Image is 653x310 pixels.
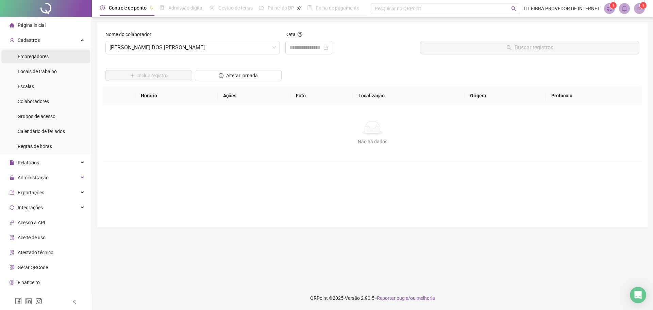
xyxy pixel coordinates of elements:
span: bell [621,5,627,12]
div: Não há dados [111,138,634,145]
span: linkedin [25,298,32,305]
sup: 1 [610,2,617,9]
sup: Atualize o seu contato no menu Meus Dados [640,2,647,9]
th: Origem [465,86,546,105]
a: Alterar jornada [195,74,282,79]
span: Painel do DP [268,5,294,11]
span: Acesso à API [18,220,45,225]
span: instagram [35,298,42,305]
span: Gerar QRCode [18,265,48,270]
span: pushpin [149,6,153,10]
span: Integrações [18,205,43,210]
span: clock-circle [219,73,223,78]
span: Escalas [18,84,34,89]
span: 1 [612,3,615,8]
th: Ações [218,86,290,105]
span: IVO RODRIGUES DOS SANTOS JUNIOR [110,41,276,54]
span: qrcode [10,265,14,270]
button: Alterar jornada [195,70,282,81]
span: Financeiro [18,280,40,285]
th: Foto [290,86,353,105]
footer: QRPoint © 2025 - 2.90.5 - [92,286,653,310]
span: Controle de ponto [109,5,147,11]
span: notification [606,5,613,12]
span: Grupos de acesso [18,114,55,119]
span: pushpin [297,6,301,10]
span: Empregadores [18,54,49,59]
span: Versão [345,295,360,301]
span: Cadastros [18,37,40,43]
span: Atestado técnico [18,250,53,255]
span: facebook [15,298,22,305]
th: Horário [135,86,217,105]
span: dashboard [259,5,264,10]
span: export [10,190,14,195]
span: file-done [160,5,164,10]
span: Colaboradores [18,99,49,104]
span: Folha de pagamento [316,5,359,11]
span: book [307,5,312,10]
button: Buscar registros [420,41,639,54]
th: Localização [353,86,465,105]
button: Incluir registro [105,70,192,81]
span: Exportações [18,190,44,195]
span: file [10,160,14,165]
span: home [10,23,14,28]
span: audit [10,235,14,240]
span: lock [10,175,14,180]
th: Protocolo [546,86,642,105]
span: 1 [642,3,644,8]
div: Open Intercom Messenger [630,287,646,303]
span: Data [285,32,296,37]
span: Regras de horas [18,144,52,149]
span: ITLFIBRA PROVEDOR DE INTERNET [524,5,600,12]
span: Alterar jornada [226,72,258,79]
span: user-add [10,38,14,43]
span: sun [210,5,214,10]
span: Admissão digital [168,5,203,11]
img: 38576 [634,3,644,14]
span: Reportar bug e/ou melhoria [377,295,435,301]
span: api [10,220,14,225]
span: solution [10,250,14,255]
span: sync [10,205,14,210]
span: clock-circle [100,5,105,10]
span: question-circle [298,32,302,37]
span: Administração [18,175,49,180]
span: Aceite de uso [18,235,46,240]
span: Locais de trabalho [18,69,57,74]
span: left [72,299,77,304]
span: Calendário de feriados [18,129,65,134]
span: search [511,6,516,11]
span: Página inicial [18,22,46,28]
span: Relatórios [18,160,39,165]
span: dollar [10,280,14,285]
label: Nome do colaborador [105,31,156,38]
span: Gestão de férias [218,5,253,11]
